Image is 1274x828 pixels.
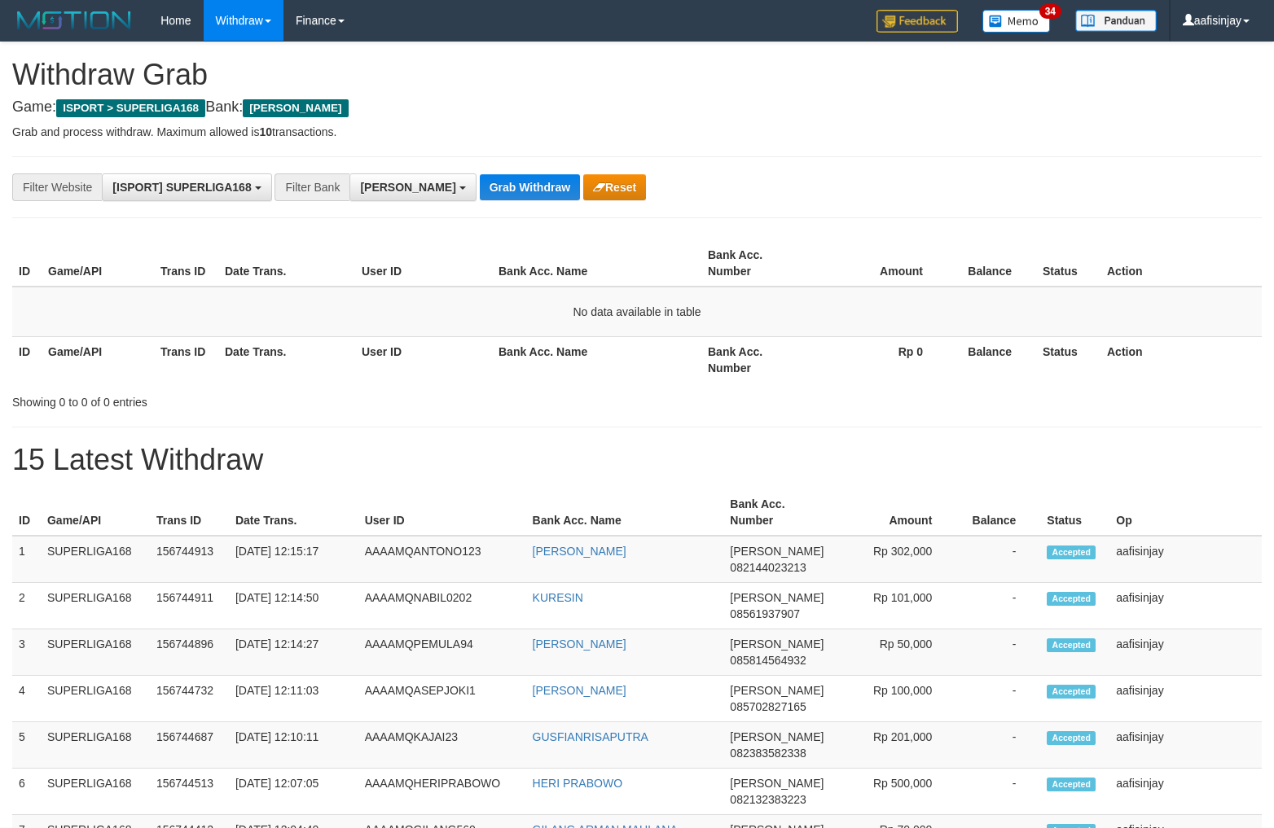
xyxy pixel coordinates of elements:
img: MOTION_logo.png [12,8,136,33]
td: 156744911 [150,583,229,629]
th: Date Trans. [218,240,355,287]
th: Game/API [41,489,150,536]
td: SUPERLIGA168 [41,769,150,815]
th: ID [12,240,42,287]
td: SUPERLIGA168 [41,722,150,769]
td: 1 [12,536,41,583]
th: Amount [814,240,947,287]
span: [PERSON_NAME] [730,637,824,651]
h1: 15 Latest Withdraw [12,444,1262,476]
a: GUSFIANRISAPUTRA [533,730,648,743]
th: User ID [355,336,492,383]
th: Status [1036,336,1100,383]
td: SUPERLIGA168 [41,536,150,583]
td: [DATE] 12:11:03 [229,676,358,722]
td: SUPERLIGA168 [41,629,150,676]
td: Rp 100,000 [830,676,956,722]
th: Bank Acc. Number [701,336,814,383]
th: Trans ID [154,240,218,287]
span: 34 [1039,4,1061,19]
td: SUPERLIGA168 [41,583,150,629]
td: aafisinjay [1109,583,1262,629]
td: 156744913 [150,536,229,583]
td: - [956,676,1040,722]
span: [PERSON_NAME] [730,684,824,697]
td: AAAAMQHERIPRABOWO [358,769,526,815]
a: [PERSON_NAME] [533,545,626,558]
th: Game/API [42,240,154,287]
button: Grab Withdraw [480,174,580,200]
td: 2 [12,583,41,629]
img: Feedback.jpg [876,10,958,33]
th: Status [1040,489,1109,536]
th: Action [1100,336,1262,383]
span: Accepted [1047,638,1096,652]
span: [PERSON_NAME] [730,730,824,743]
th: ID [12,336,42,383]
td: - [956,536,1040,583]
td: - [956,629,1040,676]
a: [PERSON_NAME] [533,637,626,651]
td: AAAAMQANTONO123 [358,536,526,583]
td: 156744732 [150,676,229,722]
td: 4 [12,676,41,722]
strong: 10 [259,125,272,138]
th: Rp 0 [814,336,947,383]
span: Copy 085702827165 to clipboard [730,700,806,713]
th: Bank Acc. Name [492,336,701,383]
th: ID [12,489,41,536]
th: Status [1036,240,1100,287]
td: 156744687 [150,722,229,769]
td: AAAAMQASEPJOKI1 [358,676,526,722]
td: 156744513 [150,769,229,815]
span: Copy 082144023213 to clipboard [730,561,806,574]
td: 5 [12,722,41,769]
td: - [956,583,1040,629]
td: AAAAMQKAJAI23 [358,722,526,769]
a: HERI PRABOWO [533,777,622,790]
th: Date Trans. [229,489,358,536]
td: 156744896 [150,629,229,676]
td: - [956,722,1040,769]
button: [PERSON_NAME] [349,173,476,201]
th: Trans ID [154,336,218,383]
td: - [956,769,1040,815]
span: Accepted [1047,592,1096,606]
th: Trans ID [150,489,229,536]
td: aafisinjay [1109,629,1262,676]
td: [DATE] 12:10:11 [229,722,358,769]
th: Bank Acc. Number [701,240,814,287]
td: 3 [12,629,41,676]
th: User ID [358,489,526,536]
td: 6 [12,769,41,815]
td: aafisinjay [1109,722,1262,769]
td: AAAAMQNABIL0202 [358,583,526,629]
td: Rp 500,000 [830,769,956,815]
span: [PERSON_NAME] [730,545,824,558]
span: Copy 082132383223 to clipboard [730,793,806,806]
td: aafisinjay [1109,769,1262,815]
td: Rp 302,000 [830,536,956,583]
td: SUPERLIGA168 [41,676,150,722]
button: Reset [583,174,646,200]
th: Amount [830,489,956,536]
span: [PERSON_NAME] [360,181,455,194]
span: Copy 082383582338 to clipboard [730,747,806,760]
span: [ISPORT] SUPERLIGA168 [112,181,251,194]
th: Bank Acc. Name [526,489,724,536]
div: Showing 0 to 0 of 0 entries [12,388,519,410]
td: Rp 101,000 [830,583,956,629]
td: [DATE] 12:07:05 [229,769,358,815]
span: Accepted [1047,778,1096,791]
span: [PERSON_NAME] [243,99,348,117]
td: aafisinjay [1109,536,1262,583]
span: Copy 085814564932 to clipboard [730,654,806,667]
div: Filter Website [12,173,102,201]
img: panduan.png [1075,10,1157,32]
p: Grab and process withdraw. Maximum allowed is transactions. [12,124,1262,140]
h4: Game: Bank: [12,99,1262,116]
td: No data available in table [12,287,1262,337]
button: [ISPORT] SUPERLIGA168 [102,173,271,201]
th: Balance [947,240,1036,287]
span: Accepted [1047,731,1096,745]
